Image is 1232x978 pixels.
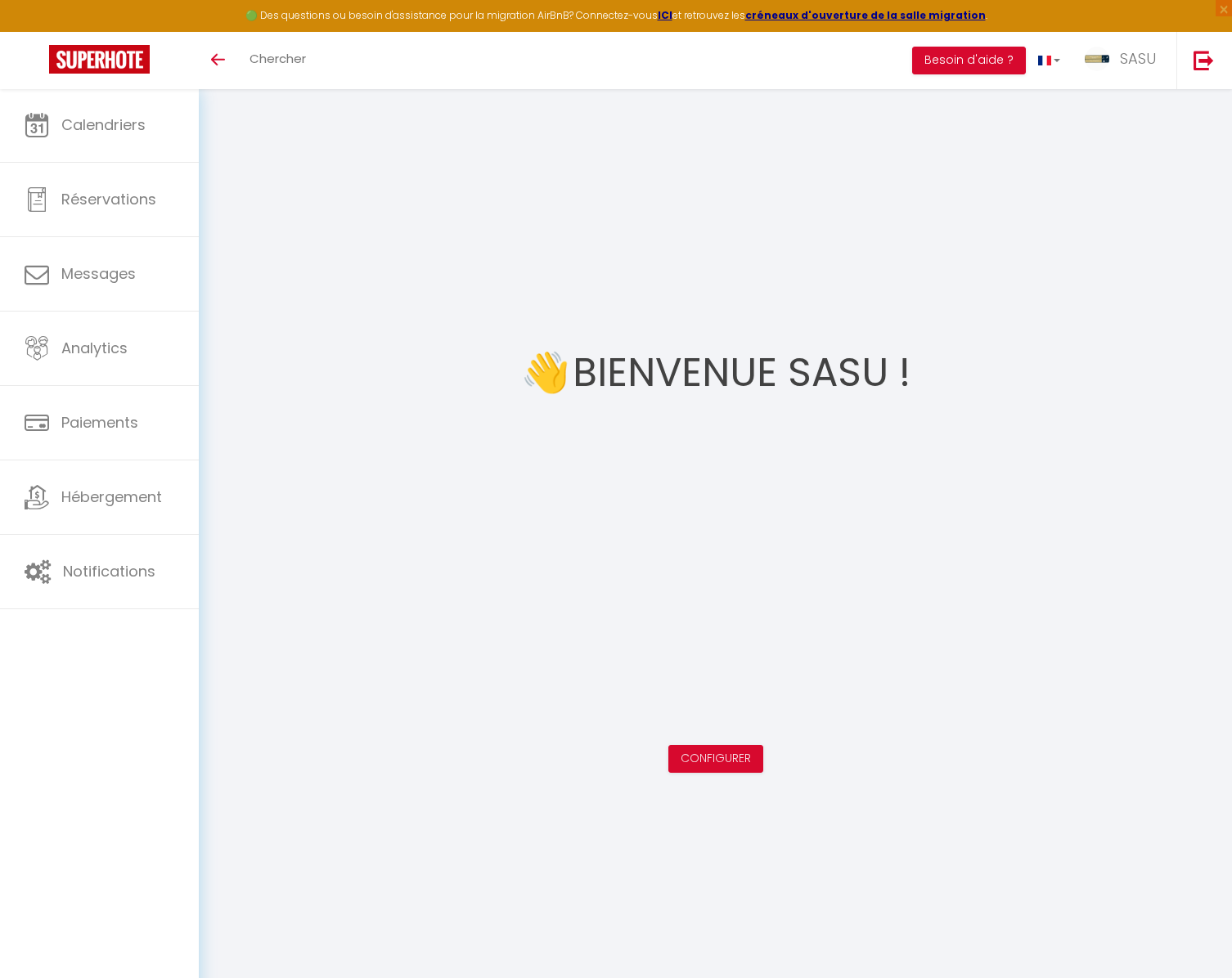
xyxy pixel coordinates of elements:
[63,561,155,581] span: Notifications
[61,114,146,135] span: Calendriers
[912,47,1026,74] button: Besoin d'aide ?
[237,32,318,89] a: Chercher
[1085,47,1109,71] img: ...
[61,412,138,433] span: Paiements
[61,263,136,284] span: Messages
[61,189,156,209] span: Réservations
[573,324,911,422] h1: Bienvenue SASU !
[521,342,570,403] span: 👋
[1120,48,1156,69] span: SASU
[745,8,986,22] a: créneaux d'ouverture de la salle migration
[681,750,751,766] a: Configurer
[1194,50,1214,70] img: logout
[61,487,162,507] span: Hébergement
[1072,32,1176,89] a: ... SASU
[658,8,672,22] a: ICI
[668,745,763,773] button: Configurer
[49,45,150,74] img: Super Booking
[250,50,306,67] span: Chercher
[454,422,978,716] iframe: welcome-outil.mov
[61,338,128,358] span: Analytics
